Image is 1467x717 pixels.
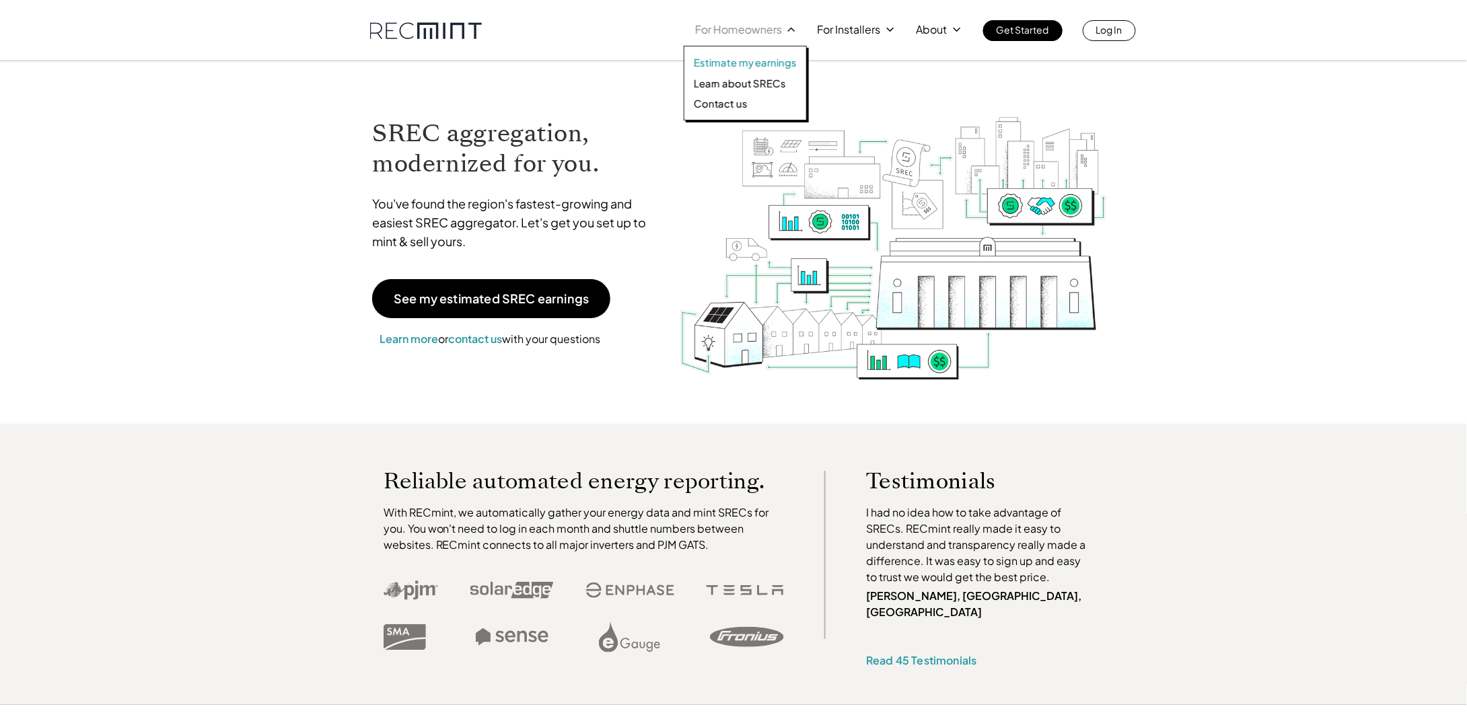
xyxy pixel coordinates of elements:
p: With RECmint, we automatically gather your energy data and mint SRECs for you. You won't need to ... [384,504,785,553]
a: Estimate my earnings [694,56,797,69]
p: See my estimated SREC earnings [394,293,589,305]
p: Reliable automated energy reporting. [384,471,785,491]
p: For Installers [818,20,881,39]
p: Log In [1096,20,1122,39]
img: RECmint value cycle [679,81,1108,383]
p: Testimonials [866,471,1067,491]
a: Read 45 Testimonials [866,653,976,667]
a: Learn about SRECs [694,77,797,90]
p: [PERSON_NAME], [GEOGRAPHIC_DATA], [GEOGRAPHIC_DATA] [866,588,1092,620]
p: or with your questions [372,330,608,348]
p: Learn about SRECs [694,77,785,90]
a: Get Started [983,20,1063,41]
p: Get Started [997,20,1049,39]
a: Learn more [380,332,438,346]
a: contact us [448,332,502,346]
p: Contact us [694,97,748,110]
p: You've found the region's fastest-growing and easiest SREC aggregator. Let's get you set up to mi... [372,194,659,251]
a: See my estimated SREC earnings [372,279,610,318]
a: Contact us [694,97,797,110]
h1: SREC aggregation, modernized for you. [372,118,659,179]
p: I had no idea how to take advantage of SRECs. RECmint really made it easy to understand and trans... [866,504,1092,585]
p: About [917,20,947,39]
p: For Homeowners [695,20,782,39]
a: Log In [1083,20,1136,41]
